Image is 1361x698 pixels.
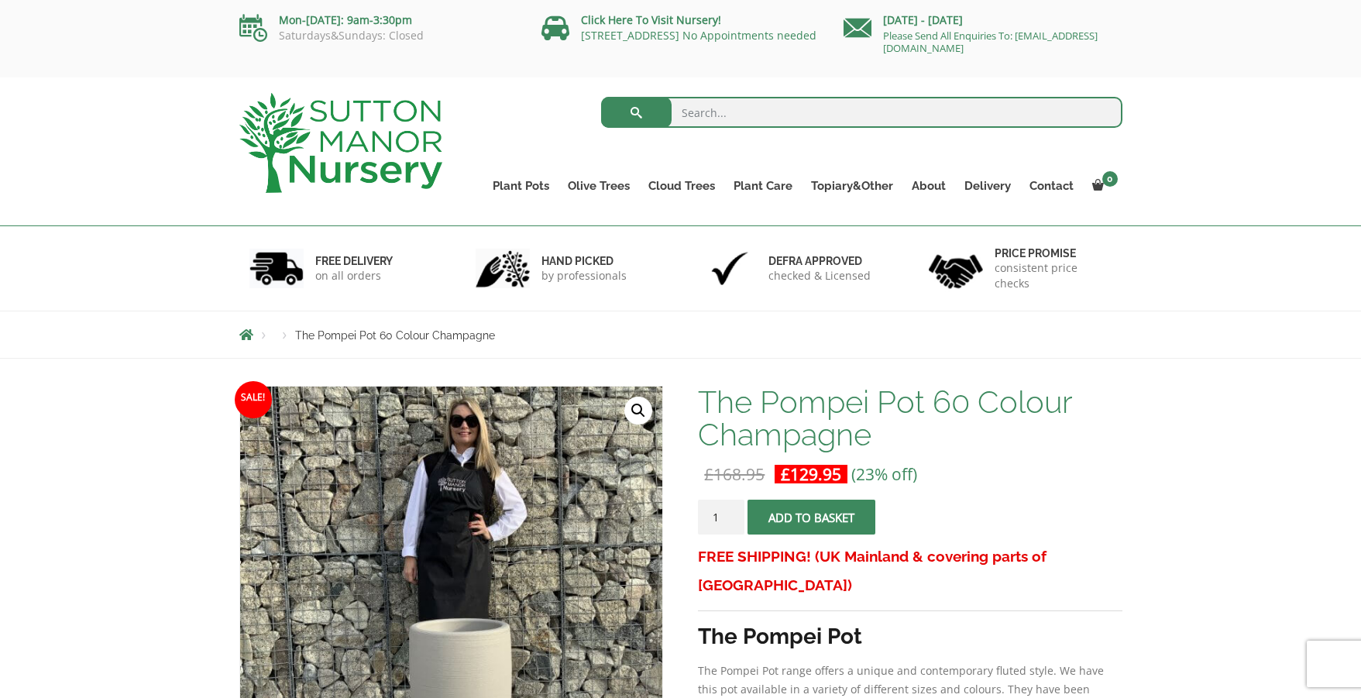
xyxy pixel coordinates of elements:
h6: Defra approved [768,254,871,268]
a: Plant Care [724,175,802,197]
p: by professionals [541,268,627,284]
span: Sale! [235,381,272,418]
h6: hand picked [541,254,627,268]
input: Search... [601,97,1122,128]
nav: Breadcrumbs [239,328,1122,341]
strong: The Pompei Pot [698,624,862,649]
img: 4.jpg [929,245,983,292]
span: 0 [1102,171,1118,187]
a: Contact [1020,175,1083,197]
p: consistent price checks [995,260,1112,291]
a: Please Send All Enquiries To: [EMAIL_ADDRESS][DOMAIN_NAME] [883,29,1098,55]
a: Plant Pots [483,175,558,197]
span: £ [704,463,713,485]
bdi: 129.95 [781,463,841,485]
img: 3.jpg [703,249,757,288]
p: Mon-[DATE]: 9am-3:30pm [239,11,518,29]
p: [DATE] - [DATE] [844,11,1122,29]
a: About [902,175,955,197]
img: 1.jpg [249,249,304,288]
img: 2.jpg [476,249,530,288]
bdi: 168.95 [704,463,765,485]
p: Saturdays&Sundays: Closed [239,29,518,42]
a: 0 [1083,175,1122,197]
p: on all orders [315,268,393,284]
h3: FREE SHIPPING! (UK Mainland & covering parts of [GEOGRAPHIC_DATA]) [698,542,1122,600]
button: Add to basket [748,500,875,535]
a: Delivery [955,175,1020,197]
a: Topiary&Other [802,175,902,197]
h1: The Pompei Pot 60 Colour Champagne [698,386,1122,451]
a: Click Here To Visit Nursery! [581,12,721,27]
a: View full-screen image gallery [624,397,652,425]
span: The Pompei Pot 60 Colour Champagne [295,329,495,342]
a: Olive Trees [558,175,639,197]
a: [STREET_ADDRESS] No Appointments needed [581,28,816,43]
p: checked & Licensed [768,268,871,284]
span: (23% off) [851,463,917,485]
span: £ [781,463,790,485]
h6: Price promise [995,246,1112,260]
h6: FREE DELIVERY [315,254,393,268]
input: Product quantity [698,500,744,535]
img: logo [239,93,442,193]
a: Cloud Trees [639,175,724,197]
